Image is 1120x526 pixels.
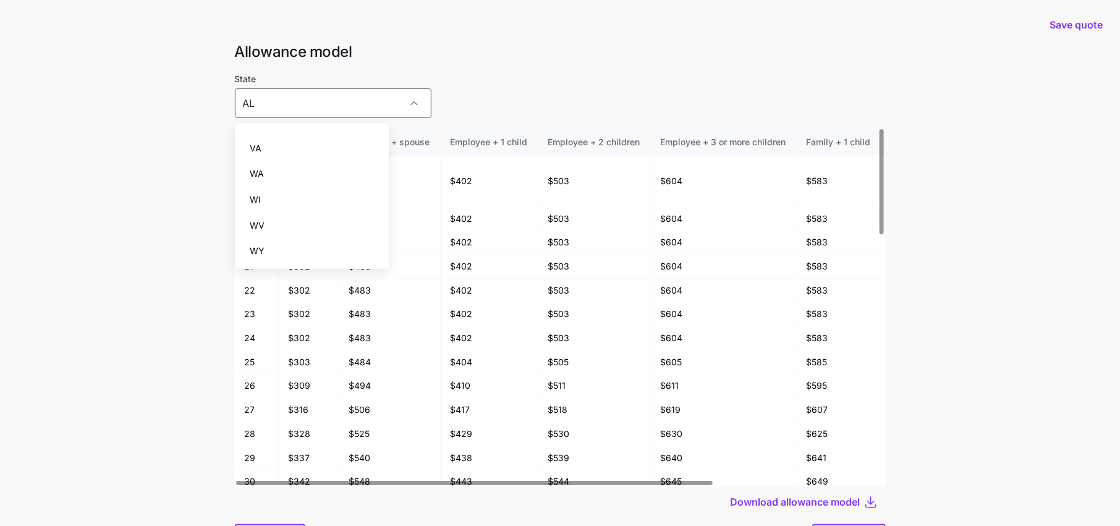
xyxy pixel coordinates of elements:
td: $505 [538,350,651,375]
td: 27 [235,398,279,422]
td: $583 [797,255,881,279]
td: 21 [235,255,279,279]
td: $494 [339,374,441,398]
td: $583 [797,302,881,326]
label: State [235,72,257,86]
td: $604 [651,156,797,207]
td: $595 [797,374,881,398]
td: $483 [339,156,441,207]
div: Employee + 3 or more children [661,135,786,149]
span: WI [250,193,261,206]
td: $302 [279,279,339,303]
td: $404 [441,350,538,375]
td: $503 [538,231,651,255]
td: $483 [339,326,441,350]
td: 25 [235,350,279,375]
td: $316 [279,398,339,422]
td: $443 [441,470,538,494]
div: Employee + 2 children [548,135,640,149]
td: $483 [339,302,441,326]
td: $503 [538,326,651,350]
h1: Allowance model [235,42,886,61]
td: $518 [538,398,651,422]
td: $539 [538,446,651,470]
td: $402 [441,156,538,207]
td: $544 [538,470,651,494]
span: WV [250,219,265,232]
td: $402 [441,231,538,255]
td: $483 [339,279,441,303]
td: $607 [797,398,881,422]
div: Employee + 1 child [451,135,528,149]
td: $503 [538,156,651,207]
td: $402 [441,302,538,326]
td: $530 [538,422,651,446]
td: $429 [441,422,538,446]
td: $604 [651,207,797,231]
td: $302 [279,302,339,326]
td: $548 [339,470,441,494]
td: $328 [279,422,339,446]
td: $604 [651,231,797,255]
td: $525 [339,422,441,446]
td: $583 [797,279,881,303]
td: $630 [651,422,797,446]
div: Employee + spouse [349,135,430,149]
input: Select a state [235,88,431,118]
td: $402 [441,255,538,279]
td: 22 [235,279,279,303]
td: $604 [651,255,797,279]
td: $303 [279,350,339,375]
td: $583 [797,156,881,207]
td: $402 [441,279,538,303]
td: $583 [797,231,881,255]
td: $483 [339,255,441,279]
td: $302 [279,326,339,350]
td: $484 [339,350,441,375]
td: $483 [339,231,441,255]
td: $402 [441,207,538,231]
td: $410 [441,374,538,398]
td: $619 [651,398,797,422]
span: WY [250,244,265,258]
button: Download allowance model [731,494,863,509]
span: Save quote [1050,17,1103,32]
td: $540 [339,446,441,470]
td: $503 [538,302,651,326]
td: $604 [651,326,797,350]
td: 23 [235,302,279,326]
td: $583 [797,207,881,231]
span: VA [250,142,261,155]
td: $438 [441,446,538,470]
td: $645 [651,470,797,494]
td: $641 [797,446,881,470]
td: $604 [651,279,797,303]
button: Save quote [1040,7,1113,42]
td: $583 [797,326,881,350]
td: $585 [797,350,881,375]
td: $605 [651,350,797,375]
td: 30 [235,470,279,494]
td: $483 [339,207,441,231]
td: $503 [538,255,651,279]
td: $337 [279,446,339,470]
td: $604 [651,302,797,326]
td: $417 [441,398,538,422]
td: $503 [538,279,651,303]
td: $402 [441,326,538,350]
div: Family + 1 child [807,135,871,149]
span: WA [250,167,264,180]
td: 24 [235,326,279,350]
span: Download allowance model [731,494,860,509]
td: $309 [279,374,339,398]
td: $649 [797,470,881,494]
td: $611 [651,374,797,398]
td: $625 [797,422,881,446]
td: 26 [235,374,279,398]
td: $342 [279,470,339,494]
td: 28 [235,422,279,446]
td: $503 [538,207,651,231]
td: $506 [339,398,441,422]
td: 29 [235,446,279,470]
td: $511 [538,374,651,398]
